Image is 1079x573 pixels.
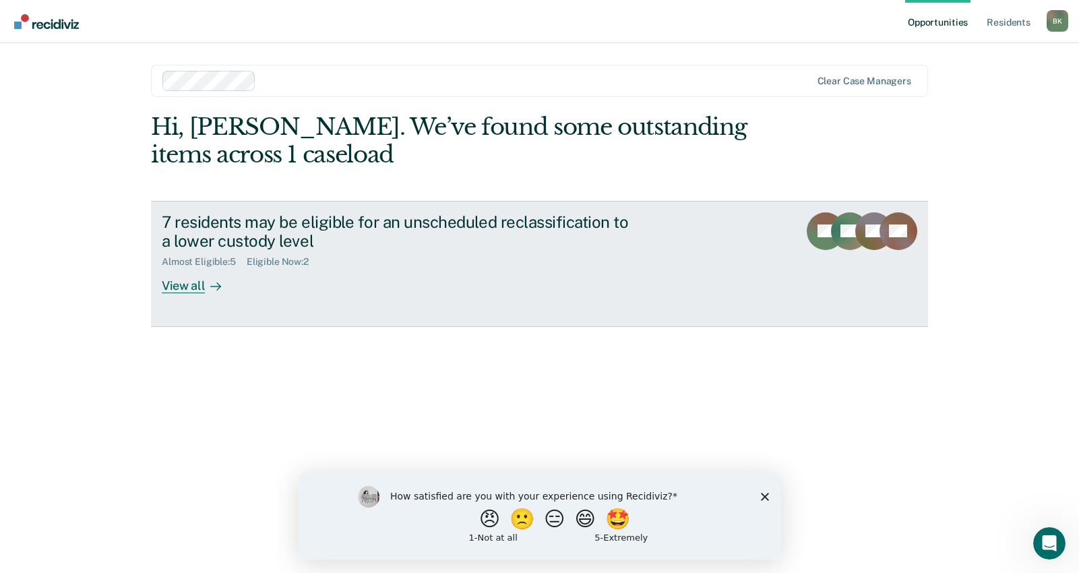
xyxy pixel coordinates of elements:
[162,212,635,251] div: 7 residents may be eligible for an unscheduled reclassification to a lower custody level
[1047,10,1068,32] button: Profile dropdown button
[162,256,247,268] div: Almost Eligible : 5
[247,256,319,268] div: Eligible Now : 2
[818,76,911,87] div: Clear case managers
[151,113,772,169] div: Hi, [PERSON_NAME]. We’ve found some outstanding items across 1 caseload
[151,201,928,327] a: 7 residents may be eligible for an unscheduled reclassification to a lower custody levelAlmost El...
[14,14,79,29] img: Recidiviz
[162,268,237,294] div: View all
[1033,527,1066,560] iframe: Intercom live chat
[299,473,781,560] iframe: Survey by Kim from Recidiviz
[1047,10,1068,32] div: B K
